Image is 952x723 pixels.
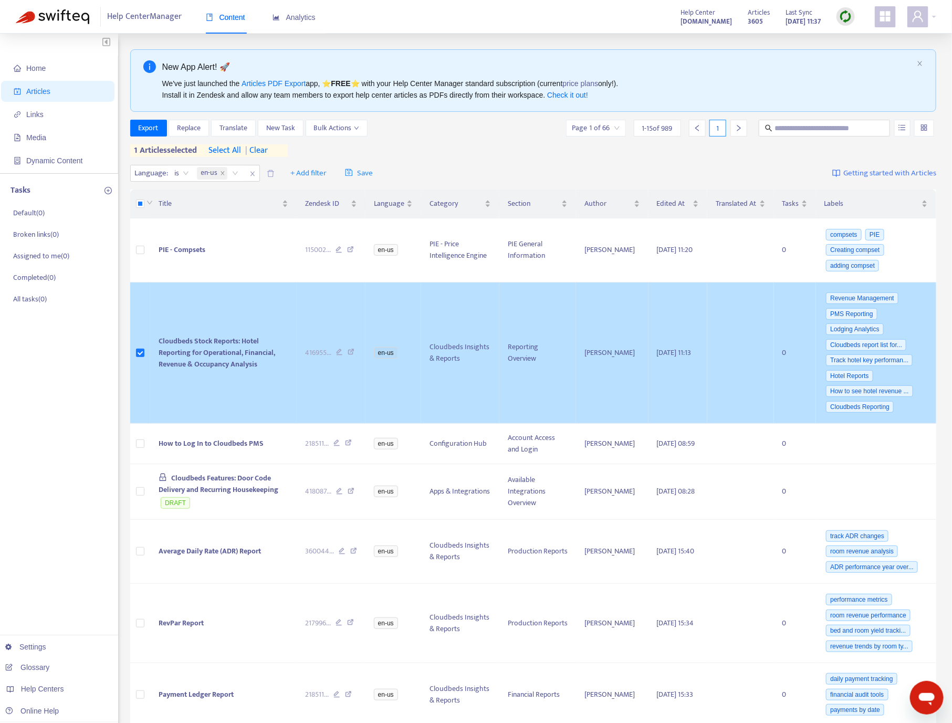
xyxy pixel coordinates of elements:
[584,198,631,209] span: Author
[206,14,213,21] span: book
[576,464,648,520] td: [PERSON_NAME]
[642,123,673,134] span: 1 - 15 of 989
[786,16,821,27] strong: [DATE] 11:37
[305,617,331,629] span: 217996 ...
[430,198,483,209] span: Category
[765,124,772,132] span: search
[826,354,913,366] span: Track hotel key performan...
[314,122,359,134] span: Bulk Actions
[826,594,892,605] span: performance metrics
[169,120,209,137] button: Replace
[26,110,44,119] span: Links
[5,663,49,672] a: Glossary
[657,347,692,359] span: [DATE] 11:13
[5,643,46,651] a: Settings
[305,486,331,497] span: 418087 ...
[774,218,816,282] td: 0
[147,200,153,206] span: down
[748,7,770,18] span: Articles
[246,167,259,180] span: close
[150,190,297,218] th: Title
[576,218,648,282] td: [PERSON_NAME]
[13,207,45,218] p: Default ( 0 )
[576,584,648,663] td: [PERSON_NAME]
[14,111,21,118] span: link
[774,520,816,584] td: 0
[576,520,648,584] td: [PERSON_NAME]
[657,485,695,497] span: [DATE] 08:28
[826,323,883,335] span: Lodging Analytics
[499,190,576,218] th: Section
[354,125,359,131] span: down
[816,190,936,218] th: Labels
[657,688,694,700] span: [DATE] 15:33
[131,165,170,181] span: Language :
[694,124,701,132] span: left
[716,198,757,209] span: Translated At
[563,79,599,88] a: price plans
[782,198,799,209] span: Tasks
[707,190,773,218] th: Translated At
[374,347,398,359] span: en-us
[365,190,421,218] th: Language
[305,198,349,209] span: Zendesk ID
[421,282,500,424] td: Cloudbeds Insights & Reports
[709,120,726,137] div: 1
[865,229,884,240] span: PIE
[826,260,879,271] span: adding compset
[826,561,918,573] span: ADR performance year over...
[508,198,559,209] span: Section
[826,370,873,382] span: Hotel Reports
[374,244,398,256] span: en-us
[5,707,59,715] a: Online Help
[305,244,331,256] span: 115002 ...
[832,165,936,182] a: Getting started with Articles
[499,282,576,424] td: Reporting Overview
[912,10,924,23] span: user
[345,169,353,176] span: save
[576,424,648,464] td: [PERSON_NAME]
[499,584,576,663] td: Production Reports
[421,424,500,464] td: Configuration Hub
[143,60,156,73] span: info-circle
[657,617,694,629] span: [DATE] 15:34
[162,78,913,101] div: We've just launched the app, ⭐ ⭐️ with your Help Center Manager standard subscription (current on...
[290,167,327,180] span: + Add filter
[547,91,588,99] a: Check it out!
[273,13,316,22] span: Analytics
[826,244,884,256] span: Creating compset
[374,198,404,209] span: Language
[826,385,913,397] span: How to see hotel revenue ...
[162,60,913,74] div: New App Alert! 🚀
[14,65,21,72] span: home
[305,438,329,449] span: 218511 ...
[26,133,46,142] span: Media
[774,282,816,424] td: 0
[681,7,715,18] span: Help Center
[14,88,21,95] span: account-book
[305,689,329,700] span: 218511 ...
[258,120,304,137] button: New Task
[21,685,64,693] span: Help Centers
[648,190,708,218] th: Edited At
[220,171,225,176] span: close
[826,689,888,700] span: financial audit tools
[197,167,227,180] span: en-us
[576,190,648,218] th: Author
[16,9,89,24] img: Swifteq
[421,584,500,663] td: Cloudbeds Insights & Reports
[14,134,21,141] span: file-image
[826,673,897,685] span: daily payment tracking
[177,122,201,134] span: Replace
[774,424,816,464] td: 0
[267,170,275,177] span: delete
[305,546,334,557] span: 360044 ...
[245,143,247,158] span: |
[209,144,242,157] span: select all
[826,625,910,636] span: bed and room yield tracki...
[681,15,732,27] a: [DOMAIN_NAME]
[421,218,500,282] td: PIE - Price Intelligence Engine
[242,144,268,157] span: clear
[374,486,398,497] span: en-us
[576,282,648,424] td: [PERSON_NAME]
